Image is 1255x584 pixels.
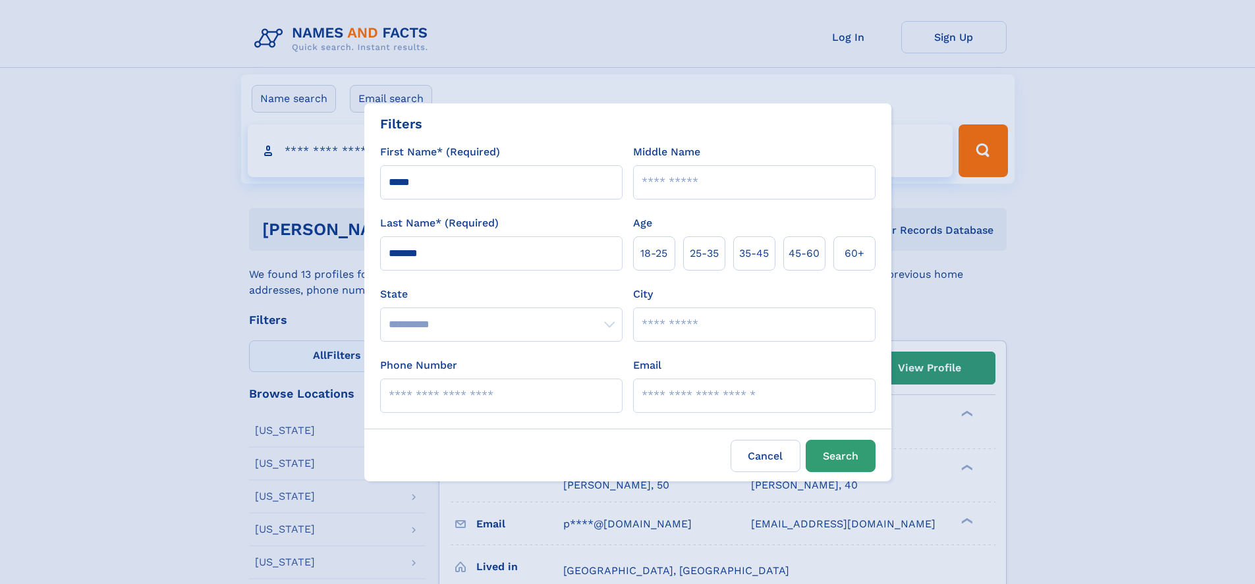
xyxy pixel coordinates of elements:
[633,215,652,231] label: Age
[380,114,422,134] div: Filters
[633,286,653,302] label: City
[789,246,820,261] span: 45‑60
[633,144,700,160] label: Middle Name
[739,246,769,261] span: 35‑45
[731,440,800,472] label: Cancel
[380,215,499,231] label: Last Name* (Required)
[380,358,457,373] label: Phone Number
[806,440,876,472] button: Search
[845,246,864,261] span: 60+
[380,144,500,160] label: First Name* (Required)
[380,286,623,302] label: State
[640,246,667,261] span: 18‑25
[633,358,661,373] label: Email
[690,246,719,261] span: 25‑35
